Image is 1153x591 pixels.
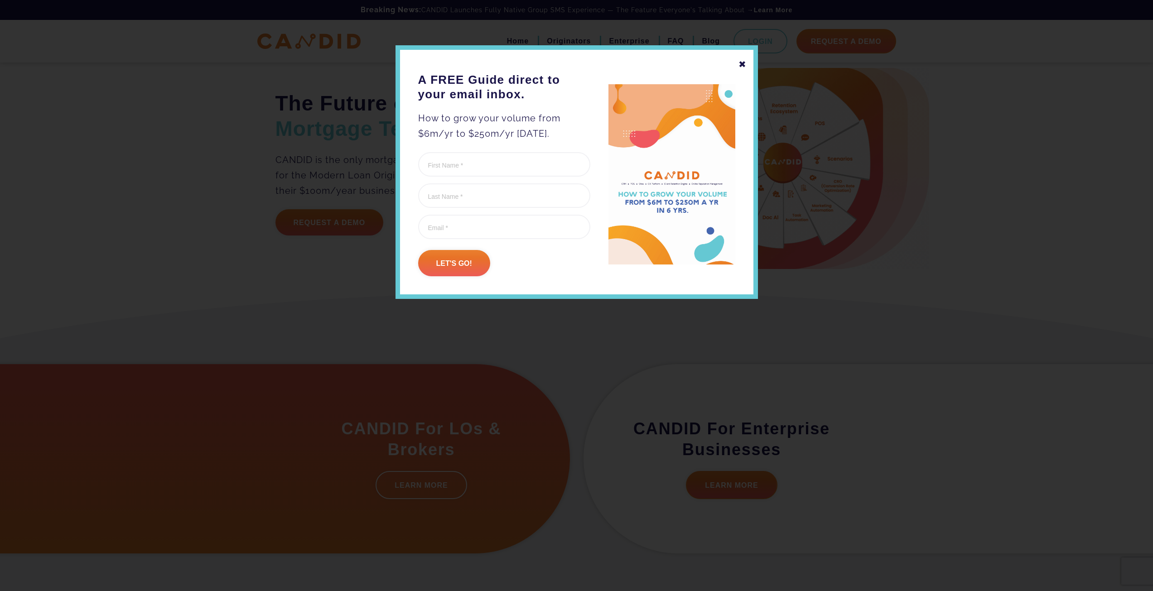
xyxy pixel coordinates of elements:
p: How to grow your volume from $6m/yr to $250m/yr [DATE]. [418,111,590,141]
input: Let's go! [418,250,490,276]
img: A FREE Guide direct to your email inbox. [608,84,735,265]
input: Last Name * [418,183,590,208]
input: Email * [418,215,590,239]
input: First Name * [418,152,590,177]
div: ✖ [738,57,747,72]
h3: A FREE Guide direct to your email inbox. [418,72,590,101]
